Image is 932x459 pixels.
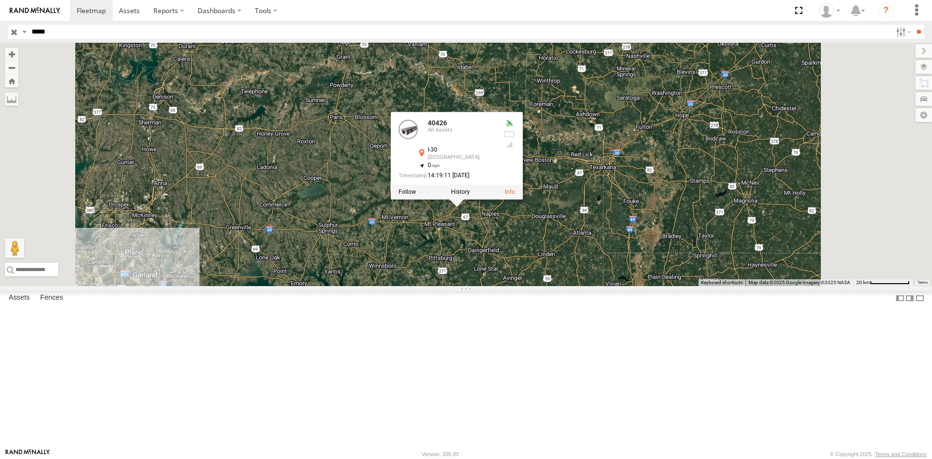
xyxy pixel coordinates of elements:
[5,74,18,87] button: Zoom Home
[5,61,18,74] button: Zoom out
[428,154,496,160] div: [GEOGRAPHIC_DATA]
[20,25,28,39] label: Search Query
[915,291,925,305] label: Hide Summary Table
[830,451,927,457] div: © Copyright 2025 -
[428,162,440,169] span: 0
[856,280,870,285] span: 20 km
[5,92,18,106] label: Measure
[701,279,743,286] button: Keyboard shortcuts
[853,279,913,286] button: Map Scale: 20 km per 78 pixels
[915,108,932,122] label: Map Settings
[875,451,927,457] a: Terms and Conditions
[878,3,894,18] i: ?
[503,141,515,149] div: Last Event GSM Signal Strength
[749,280,850,285] span: Map data ©2025 Google Imagery ©2025 NASA
[917,281,928,285] a: Terms
[428,127,496,133] div: All Assets
[815,3,844,18] div: Carlos Ortiz
[4,291,34,305] label: Assets
[399,172,496,179] div: Date/time of location update
[892,25,913,39] label: Search Filter Options
[505,188,515,195] a: View Asset Details
[5,238,24,258] button: Drag Pegman onto the map to open Street View
[5,48,18,61] button: Zoom in
[35,291,68,305] label: Fences
[503,130,515,138] div: No battery health information received from this device.
[451,188,470,195] label: View Asset History
[428,119,447,127] a: 40426
[428,147,496,153] div: I-30
[399,119,418,139] a: View Asset Details
[905,291,915,305] label: Dock Summary Table to the Right
[503,119,515,127] div: Valid GPS Fix
[5,449,50,459] a: Visit our Website
[422,451,459,457] div: Version: 305.03
[895,291,905,305] label: Dock Summary Table to the Left
[399,188,416,195] label: Realtime tracking of Asset
[10,7,60,14] img: rand-logo.svg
